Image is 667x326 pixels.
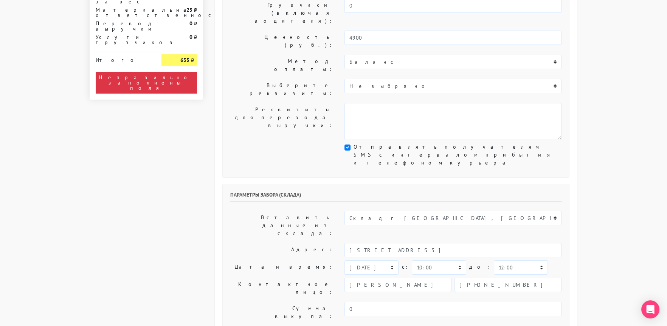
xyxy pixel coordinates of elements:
[225,260,339,275] label: Дата и время:
[189,34,192,40] strong: 0
[402,260,409,274] label: c:
[225,302,339,323] label: Сумма выкупа:
[90,34,156,45] div: Услуги грузчиков
[230,192,562,202] h6: Параметры забора (склада)
[225,211,339,240] label: Вставить данные из склада:
[225,243,339,257] label: Адрес:
[96,54,150,63] div: Итого
[96,72,197,94] div: Неправильно заполнены поля
[90,21,156,31] div: Перевод выручки
[354,143,562,167] label: Отправлять получателям SMS с интервалом прибытия и телефоном курьера
[90,7,156,18] div: Материальная ответственность
[186,6,192,13] strong: 25
[344,278,451,292] input: Имя
[469,260,491,274] label: до:
[225,278,339,299] label: Контактное лицо:
[180,57,189,63] strong: 635
[454,278,562,292] input: Телефон
[225,31,339,52] label: Ценность (руб.):
[225,55,339,76] label: Метод оплаты:
[641,300,659,318] div: Open Intercom Messenger
[189,20,192,27] strong: 0
[225,79,339,100] label: Выберите реквизиты:
[225,103,339,140] label: Реквизиты для перевода выручки:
